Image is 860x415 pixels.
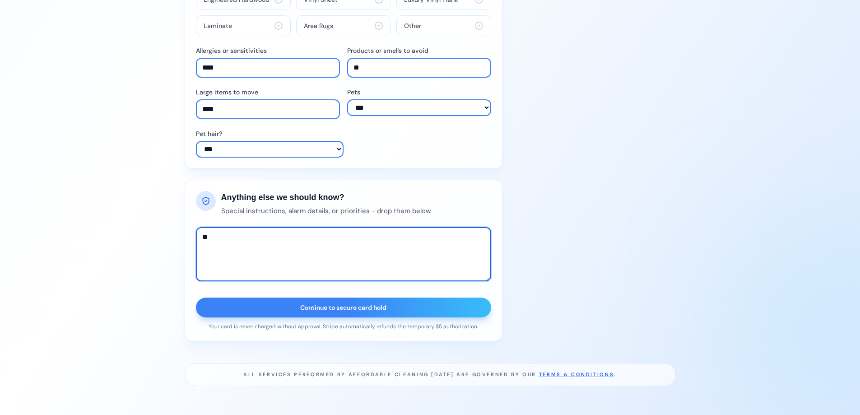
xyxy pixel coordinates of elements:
button: Other [396,15,491,36]
button: Continue to secure card hold [196,298,491,317]
label: Pets [347,88,360,96]
footer: All services performed by Affordable Cleaning [DATE] are governed by our . [185,363,676,386]
label: Products or smells to avoid [347,47,428,55]
h2: Anything else we should know? [221,191,491,204]
button: Laminate [196,15,291,36]
span: Area Rugs [304,21,333,30]
a: Terms & Conditions [539,371,614,378]
label: Allergies or sensitivities [196,47,267,55]
p: Your card is never charged without approval. Stripe automatically refunds the temporary $5 author... [196,323,491,330]
p: Special instructions, alarm details, or priorities - drop them below. [221,205,491,216]
label: Pet hair? [196,130,222,138]
button: Area Rugs [296,15,391,36]
span: Other [404,21,421,30]
label: Large items to move [196,88,258,96]
span: Laminate [204,21,232,30]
